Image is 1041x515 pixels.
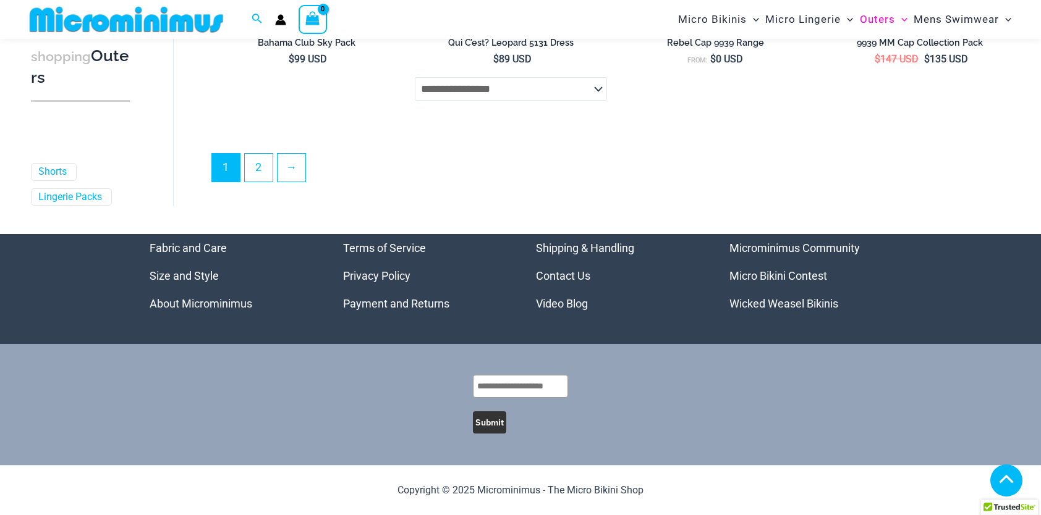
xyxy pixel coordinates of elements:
[710,53,743,65] bdi: 0 USD
[245,154,273,182] a: Page 2
[911,4,1014,35] a: Mens SwimwearMenu ToggleMenu Toggle
[493,53,499,65] span: $
[252,12,263,27] a: Search icon link
[212,154,240,182] span: Page 1
[914,4,999,35] span: Mens Swimwear
[729,234,892,317] nav: Menu
[729,269,827,282] a: Micro Bikini Contest
[924,53,968,65] bdi: 135 USD
[536,234,699,317] aside: Footer Widget 3
[31,46,130,88] h3: Outers
[415,37,607,53] a: Qui C’est? Leopard 5131 Dress
[765,4,841,35] span: Micro Lingerie
[619,37,812,53] a: Rebel Cap 9939 Range
[25,6,228,33] img: MM SHOP LOGO FLAT
[860,4,895,35] span: Outers
[924,53,930,65] span: $
[675,4,762,35] a: Micro BikinisMenu ToggleMenu Toggle
[729,234,892,317] aside: Footer Widget 4
[678,4,747,35] span: Micro Bikinis
[687,56,707,64] span: From:
[150,269,219,282] a: Size and Style
[38,165,67,178] a: Shorts
[823,37,1016,49] h2: 9939 MM Cap Collection Pack
[150,297,252,310] a: About Microminimus
[747,4,759,35] span: Menu Toggle
[150,234,312,317] nav: Menu
[150,234,312,317] aside: Footer Widget 1
[536,234,699,317] nav: Menu
[493,53,532,65] bdi: 89 USD
[841,4,853,35] span: Menu Toggle
[299,5,327,33] a: View Shopping Cart, empty
[211,37,403,53] a: Bahama Club Sky Pack
[673,2,1016,37] nav: Site Navigation
[536,269,590,282] a: Contact Us
[343,241,426,254] a: Terms of Service
[38,191,102,204] a: Lingerie Packs
[729,297,838,310] a: Wicked Weasel Bikinis
[823,37,1016,53] a: 9939 MM Cap Collection Pack
[211,37,403,49] h2: Bahama Club Sky Pack
[415,37,607,49] h2: Qui C’est? Leopard 5131 Dress
[857,4,911,35] a: OutersMenu ToggleMenu Toggle
[729,241,860,254] a: Microminimus Community
[150,241,227,254] a: Fabric and Care
[150,481,891,500] p: Copyright © 2025 Microminimus - The Micro Bikini Shop
[999,4,1011,35] span: Menu Toggle
[211,153,1016,189] nav: Product Pagination
[536,297,588,310] a: Video Blog
[289,53,294,65] span: $
[31,49,91,64] span: shopping
[278,154,305,182] a: →
[275,14,286,25] a: Account icon link
[536,241,634,254] a: Shipping & Handling
[875,53,919,65] bdi: 147 USD
[762,4,856,35] a: Micro LingerieMenu ToggleMenu Toggle
[343,269,410,282] a: Privacy Policy
[343,297,449,310] a: Payment and Returns
[875,53,880,65] span: $
[710,53,716,65] span: $
[289,53,327,65] bdi: 99 USD
[343,234,506,317] nav: Menu
[343,234,506,317] aside: Footer Widget 2
[619,37,812,49] h2: Rebel Cap 9939 Range
[473,411,506,433] button: Submit
[895,4,907,35] span: Menu Toggle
